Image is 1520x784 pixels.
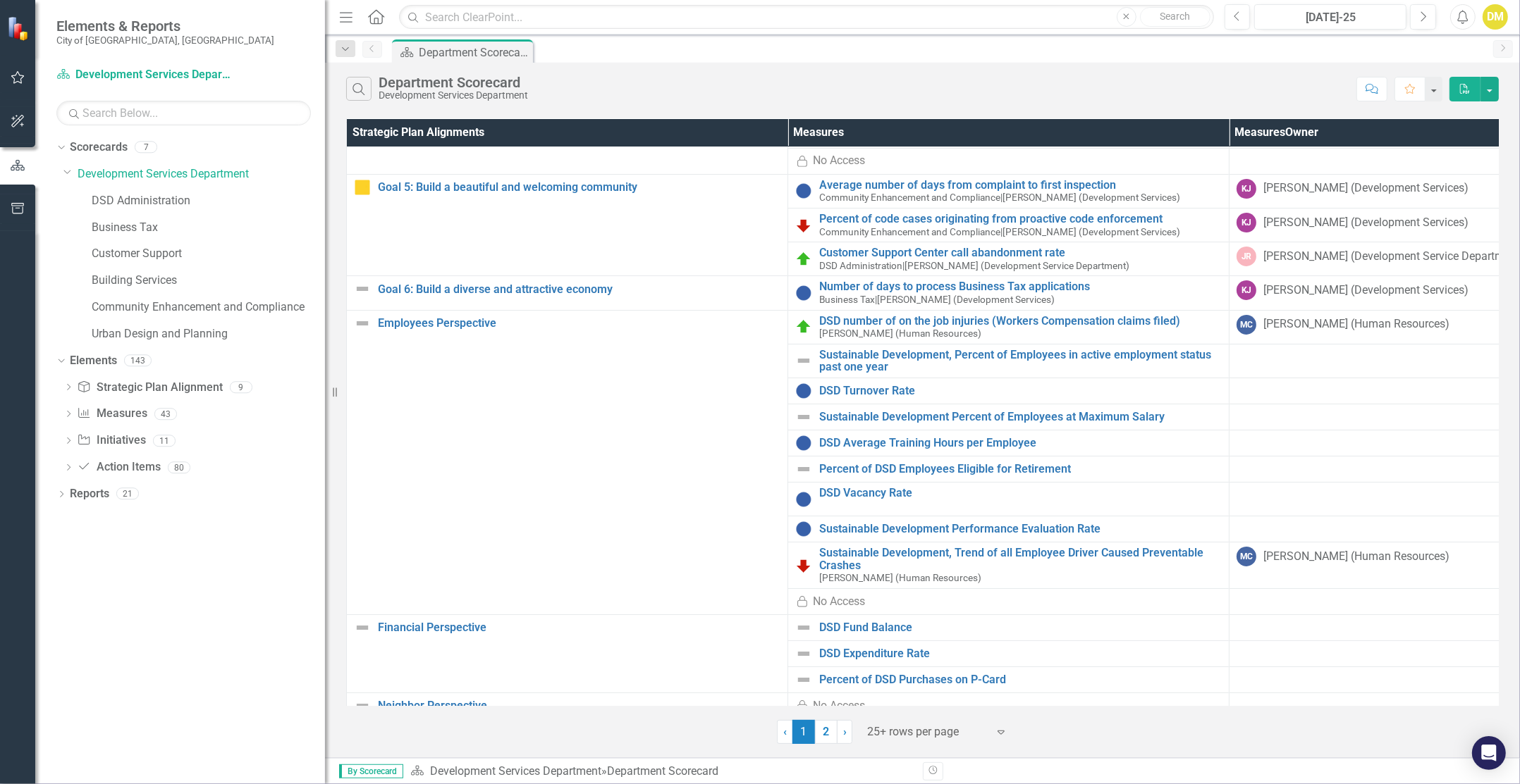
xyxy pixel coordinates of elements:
[819,247,1222,259] a: Customer Support Center call abandonment rate
[378,699,780,712] a: Neighbor Perspective
[1263,215,1469,231] div: [PERSON_NAME] (Development Services)
[795,435,812,452] img: Information Unavailable
[1263,549,1449,565] div: [PERSON_NAME] (Human Resources)
[77,406,147,422] a: Measures
[77,433,145,449] a: Initiatives
[56,67,233,83] a: Development Services Department
[124,354,152,366] div: 143
[819,328,981,339] small: [PERSON_NAME] (Human Resources)
[1483,4,1508,30] button: DM
[1237,213,1256,232] div: KJ
[92,193,325,209] a: DSD Administration
[7,16,32,41] img: ClearPoint Strategy
[1263,180,1469,197] div: [PERSON_NAME] (Development Services)
[819,573,981,583] small: [PERSON_NAME] (Human Resources)
[1237,547,1256,566] div: MC
[430,764,601,778] a: Development Services Department
[783,725,787,738] span: ‹
[70,353,117,369] a: Elements
[1263,316,1449,332] div: [PERSON_NAME] (Human Resources)
[1160,11,1190,22] span: Search
[607,764,718,778] div: Department Scorecard
[378,317,780,330] a: Employees Perspective
[819,213,1222,225] a: Percent of code cases originating from proactive code enforcement
[92,299,325,316] a: Community Enhancement and Compliance
[1254,4,1406,30] button: [DATE]-25
[819,260,902,271] span: DSD Administration
[795,352,812,369] img: Not Defined
[78,166,325,182] a: Development Services Department
[795,671,812,688] img: Not Defined
[795,182,812,199] img: Information Unavailable
[795,491,812,508] img: Information Unavailable
[56,18,274,35] span: Elements & Reports
[795,318,812,335] img: Proceeding as Planned
[795,619,812,636] img: Not Defined
[77,380,222,396] a: Strategic Plan Alignment
[795,645,812,662] img: Not Defined
[813,594,865,610] div: No Access
[819,294,1055,305] small: [PERSON_NAME] (Development Services)
[92,326,325,342] a: Urban Design and Planning
[1140,7,1211,27] button: Search
[354,697,371,714] img: Not Defined
[92,273,325,289] a: Building Services
[1237,179,1256,199] div: KJ
[819,487,1222,499] a: DSD Vacancy Rate
[813,153,865,169] div: No Access
[795,409,812,425] img: Not Defined
[795,217,812,234] img: Reviewing for Improvement
[795,557,812,574] img: Reviewing for Improvement
[339,764,403,778] span: By Scorecard
[795,461,812,478] img: Not Defined
[1472,736,1506,770] div: Open Intercom Messenger
[819,547,1222,571] a: Sustainable Development, Trend of all Employee Driver Caused Preventable Crashes
[1000,226,1003,237] span: |
[819,192,1180,203] small: [PERSON_NAME] (Development Services)
[819,437,1222,449] a: DSD Average Training Hours per Employee
[819,647,1222,660] a: DSD Expenditure Rate
[1263,282,1469,299] div: [PERSON_NAME] (Development Services)
[819,280,1222,293] a: Number of days to process Business Tax applications
[70,139,128,156] a: Scorecards
[813,698,865,714] div: No Access
[77,459,160,475] a: Action Items
[419,44,529,61] div: Department Scorecard
[819,673,1222,686] a: Percent of DSD Purchases on P-Card
[1237,315,1256,335] div: MC
[795,521,812,537] img: Information Unavailable
[168,461,190,473] div: 80
[70,486,109,502] a: Reports
[153,435,176,447] div: 11
[819,621,1222,634] a: DSD Fund Balance
[792,720,815,744] span: 1
[843,725,847,738] span: ›
[56,101,311,125] input: Search Below...
[354,619,371,636] img: Not Defined
[378,621,780,634] a: Financial Perspective
[795,285,812,301] img: Information Unavailable
[410,764,912,780] div: »
[819,294,875,305] span: Business Tax
[1237,247,1256,266] div: JR
[154,408,177,420] div: 43
[819,349,1222,373] a: Sustainable Development, Percent of Employees in active employment status past one year
[230,381,252,393] div: 9
[815,720,838,744] a: 2
[354,315,371,332] img: Not Defined
[819,261,1129,271] small: [PERSON_NAME] (Development Service Department)
[379,90,528,101] div: Development Services Department
[819,315,1222,328] a: DSD number of on the job injuries (Workers Compensation claims filed)
[399,5,1213,30] input: Search ClearPoint...
[354,280,371,297] img: Not Defined
[56,35,274,46] small: City of [GEOGRAPHIC_DATA], [GEOGRAPHIC_DATA]
[819,227,1180,237] small: [PERSON_NAME] (Development Services)
[1259,9,1402,26] div: [DATE]-25
[795,251,812,268] img: Proceeding as Planned
[795,382,812,399] img: Information Unavailable
[819,192,1000,203] span: Community Enhancement and Compliance
[819,385,1222,397] a: DSD Turnover Rate
[819,463,1222,475] a: Percent of DSD Employees Eligible for Retirement
[1237,280,1256,300] div: KJ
